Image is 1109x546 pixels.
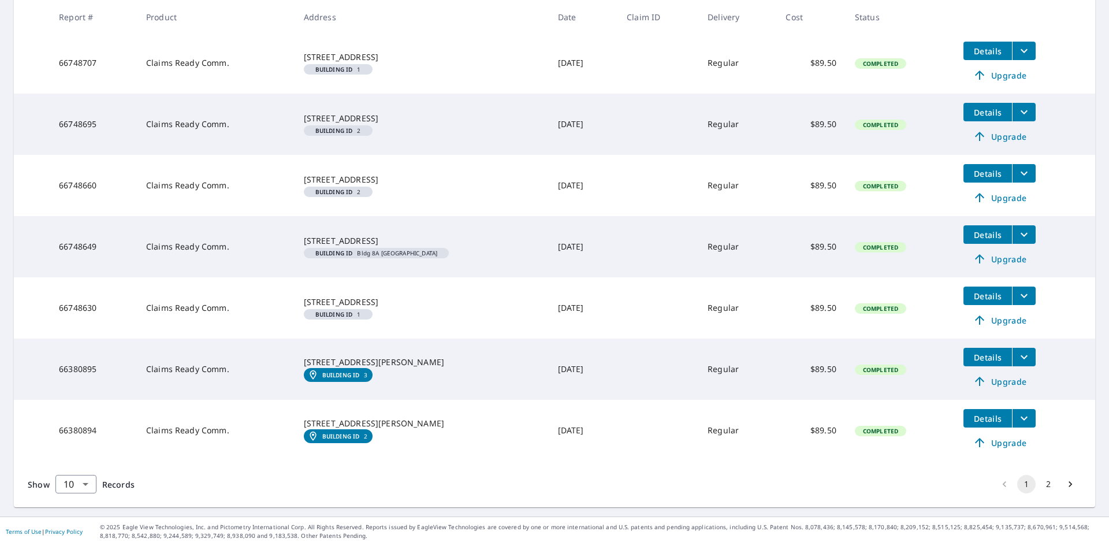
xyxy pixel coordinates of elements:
td: Claims Ready Comm. [137,94,295,155]
em: Building ID [315,311,353,317]
td: 66380895 [50,339,137,400]
td: [DATE] [549,400,617,461]
td: Claims Ready Comm. [137,400,295,461]
button: detailsBtn-66748649 [963,225,1012,244]
span: Completed [856,60,905,68]
td: 66748695 [50,94,137,155]
span: Upgrade [970,374,1029,388]
em: Building ID [315,128,353,133]
span: Upgrade [970,252,1029,266]
a: Upgrade [963,127,1036,146]
td: Regular [698,155,776,216]
td: [DATE] [549,94,617,155]
button: filesDropdownBtn-66748630 [1012,287,1036,305]
button: detailsBtn-66748630 [963,287,1012,305]
span: Upgrade [970,129,1029,143]
div: [STREET_ADDRESS] [304,235,539,247]
a: Building ID3 [304,368,373,382]
span: Completed [856,182,905,190]
span: Completed [856,427,905,435]
td: [DATE] [549,155,617,216]
span: 1 [308,66,368,72]
span: Completed [856,366,905,374]
a: Privacy Policy [45,528,83,536]
span: Show [28,479,50,490]
td: 66748707 [50,32,137,94]
td: Regular [698,339,776,400]
span: 1 [308,311,368,317]
span: Records [102,479,135,490]
span: Details [970,46,1005,57]
button: Go to next page [1061,475,1080,493]
span: Details [970,291,1005,302]
em: Building ID [315,66,353,72]
td: Regular [698,277,776,339]
div: Show 10 records [55,475,96,493]
button: page 1 [1017,475,1036,493]
div: [STREET_ADDRESS] [304,174,539,185]
a: Upgrade [963,188,1036,207]
button: filesDropdownBtn-66380894 [1012,409,1036,428]
em: Building ID [315,189,353,195]
a: Upgrade [963,250,1036,268]
span: Upgrade [970,436,1029,450]
em: Building ID [315,250,353,256]
span: Completed [856,121,905,129]
button: filesDropdownBtn-66748695 [1012,103,1036,121]
td: [DATE] [549,32,617,94]
td: Claims Ready Comm. [137,277,295,339]
div: [STREET_ADDRESS] [304,113,539,124]
td: $89.50 [776,155,845,216]
span: Upgrade [970,68,1029,82]
button: Go to page 2 [1039,475,1058,493]
td: $89.50 [776,216,845,277]
button: detailsBtn-66748660 [963,164,1012,183]
span: Details [970,168,1005,179]
td: Regular [698,216,776,277]
span: Upgrade [970,191,1029,205]
a: Upgrade [963,372,1036,391]
p: | [6,528,83,535]
button: filesDropdownBtn-66380895 [1012,348,1036,366]
span: 2 [308,189,368,195]
div: [STREET_ADDRESS] [304,51,539,63]
td: 66748630 [50,277,137,339]
td: [DATE] [549,277,617,339]
button: detailsBtn-66380894 [963,409,1012,428]
span: 2 [308,128,368,133]
td: Claims Ready Comm. [137,32,295,94]
div: [STREET_ADDRESS][PERSON_NAME] [304,356,539,368]
span: Details [970,352,1005,363]
a: Building ID2 [304,429,373,443]
td: Claims Ready Comm. [137,155,295,216]
button: detailsBtn-66748707 [963,42,1012,60]
td: 66748660 [50,155,137,216]
span: Completed [856,304,905,313]
td: [DATE] [549,339,617,400]
button: filesDropdownBtn-66748707 [1012,42,1036,60]
a: Upgrade [963,311,1036,329]
nav: pagination navigation [993,475,1081,493]
span: Completed [856,243,905,251]
span: Details [970,107,1005,118]
a: Terms of Use [6,528,42,536]
div: [STREET_ADDRESS] [304,296,539,308]
td: $89.50 [776,32,845,94]
td: $89.50 [776,339,845,400]
td: $89.50 [776,94,845,155]
div: [STREET_ADDRESS][PERSON_NAME] [304,418,539,429]
td: Regular [698,32,776,94]
span: Details [970,229,1005,240]
td: [DATE] [549,216,617,277]
em: Building ID [322,372,360,378]
div: 10 [55,468,96,500]
span: Details [970,413,1005,424]
td: Regular [698,94,776,155]
td: Claims Ready Comm. [137,216,295,277]
td: $89.50 [776,277,845,339]
a: Upgrade [963,433,1036,452]
em: Building ID [322,433,360,440]
span: Upgrade [970,313,1029,327]
span: Bldg 8A [GEOGRAPHIC_DATA] [308,250,444,256]
td: $89.50 [776,400,845,461]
